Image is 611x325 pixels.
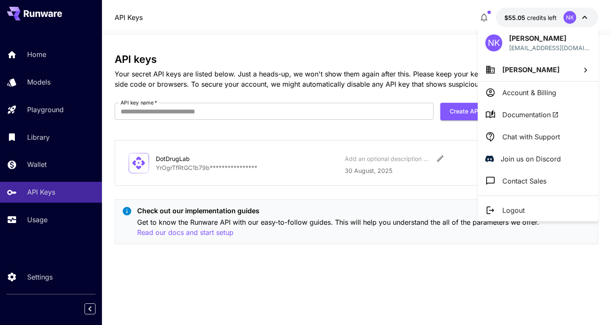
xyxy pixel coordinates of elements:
[502,132,560,142] p: Chat with Support
[502,88,556,98] p: Account & Billing
[509,43,591,52] p: [EMAIL_ADDRESS][DOMAIN_NAME]
[509,43,591,52] div: orionlink24@gmail.com
[509,33,591,43] p: [PERSON_NAME]
[502,176,546,186] p: Contact Sales
[478,58,598,81] button: [PERSON_NAME]
[502,205,525,215] p: Logout
[501,154,561,164] p: Join us on Discord
[502,65,560,74] span: [PERSON_NAME]
[502,110,559,120] span: Documentation
[485,34,502,51] div: NK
